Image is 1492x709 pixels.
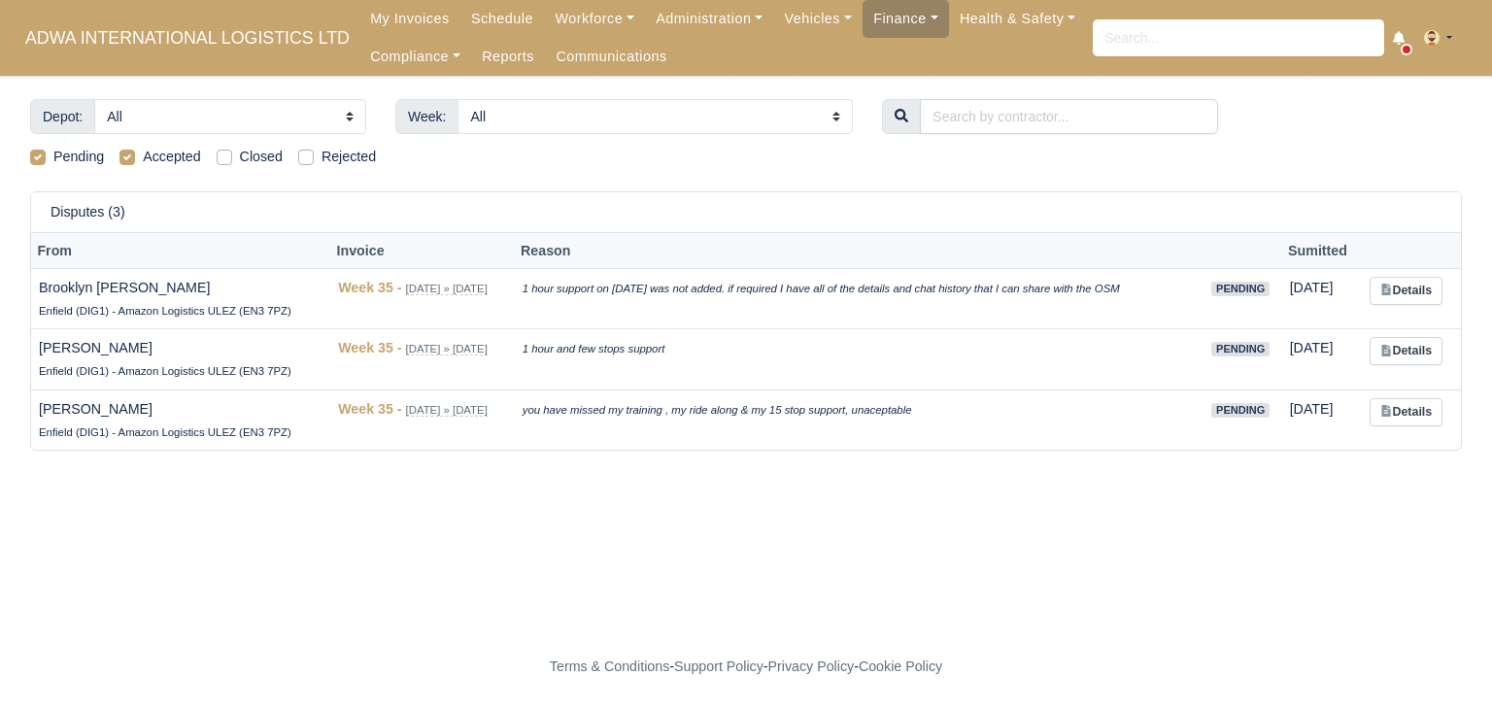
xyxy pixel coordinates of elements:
i: 1 hour and few stops support [523,343,665,354]
span: pending [1211,403,1270,418]
a: Support Policy [674,658,763,674]
strong: Week 35 - [338,340,401,355]
input: Search by contractor... [920,99,1218,134]
strong: Week 35 - [338,280,401,295]
small: Enfield (DIG1) - Amazon Logistics ULEZ (EN3 7PZ) [39,305,291,317]
a: ADWA INTERNATIONAL LOGISTICS LTD [16,19,359,57]
a: Compliance [359,38,471,76]
a: Week 35 - [DATE] » [DATE] [338,401,488,417]
strong: Week 35 - [338,401,401,417]
span: Week: [395,99,458,134]
label: Accepted [143,146,200,168]
a: Week 35 - [DATE] » [DATE] [338,340,488,355]
span: 2 hours ago [1290,340,1334,355]
span: Depot: [30,99,95,134]
small: Enfield (DIG1) - Amazon Logistics ULEZ (EN3 7PZ) [39,426,291,438]
td: Brooklyn [PERSON_NAME] [31,268,330,329]
a: Communications [545,38,678,76]
small: [DATE] » [DATE] [406,283,488,295]
label: Pending [53,146,104,168]
span: 31 minutes ago [1290,280,1334,295]
i: you have missed my training , my ride along & my 15 stop support, unaceptable [523,404,912,416]
label: Closed [240,146,283,168]
h6: Disputes (3) [51,204,125,220]
span: pending [1211,342,1270,356]
span: pending [1211,282,1270,296]
a: Privacy Policy [768,658,855,674]
span: 2 hours ago [1290,401,1334,417]
input: Search... [1093,19,1384,56]
label: Rejected [322,146,376,168]
th: Reason [515,233,1200,269]
a: Terms & Conditions [550,658,669,674]
th: Sumitted [1282,233,1362,269]
a: Details [1370,337,1442,365]
iframe: Chat Widget [1395,616,1492,709]
td: [PERSON_NAME] [31,389,330,450]
small: [DATE] » [DATE] [406,343,488,355]
a: Week 35 - [DATE] » [DATE] [338,280,488,295]
a: Cookie Policy [859,658,942,674]
small: [DATE] » [DATE] [406,404,488,417]
th: From [31,233,330,269]
span: ADWA INTERNATIONAL LOGISTICS LTD [16,18,359,57]
small: Enfield (DIG1) - Amazon Logistics ULEZ (EN3 7PZ) [39,365,291,377]
div: - - - [192,656,1300,678]
a: Reports [471,38,545,76]
th: Invoice [330,233,515,269]
i: 1 hour support on [DATE] was not added. if required I have all of the details and chat history th... [523,283,1120,294]
td: [PERSON_NAME] [31,329,330,390]
a: Details [1370,398,1442,426]
a: Details [1370,277,1442,305]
